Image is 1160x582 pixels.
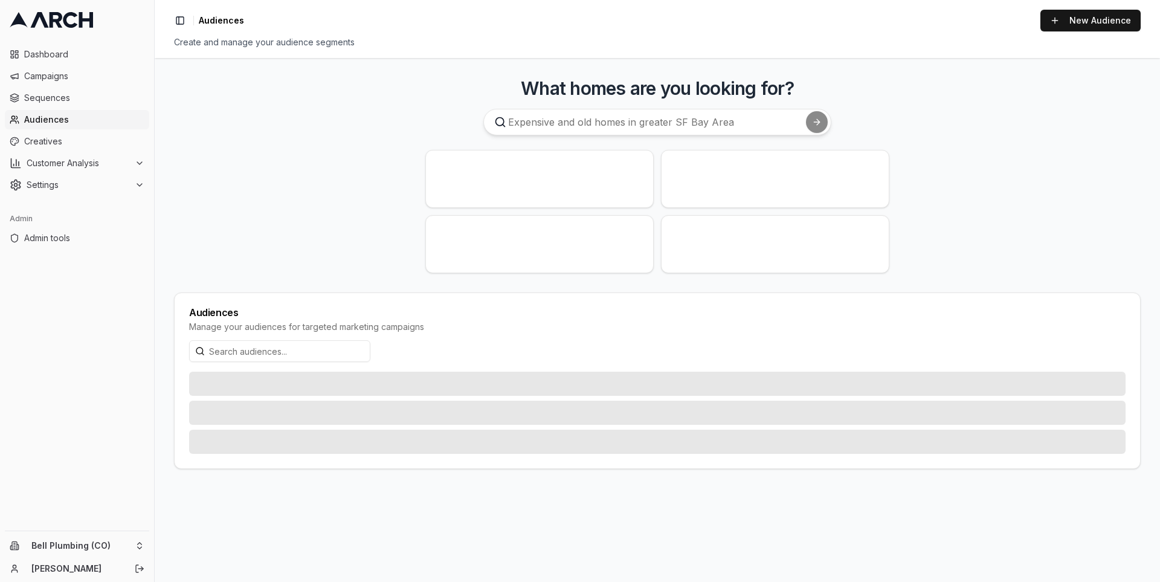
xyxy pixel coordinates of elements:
h3: What homes are you looking for? [174,77,1141,99]
a: Admin tools [5,228,149,248]
span: Customer Analysis [27,157,130,169]
a: Sequences [5,88,149,108]
nav: breadcrumb [199,15,244,27]
div: Create and manage your audience segments [174,36,1141,48]
div: Audiences [189,308,1126,317]
span: Audiences [199,15,244,27]
span: Bell Plumbing (CO) [31,540,130,551]
button: Bell Plumbing (CO) [5,536,149,555]
button: Settings [5,175,149,195]
span: Settings [27,179,130,191]
span: Creatives [24,135,144,147]
span: Dashboard [24,48,144,60]
a: Creatives [5,132,149,151]
a: Audiences [5,110,149,129]
a: [PERSON_NAME] [31,563,121,575]
a: Campaigns [5,66,149,86]
span: Campaigns [24,70,144,82]
input: Expensive and old homes in greater SF Bay Area [483,109,831,135]
button: Log out [131,560,148,577]
span: Sequences [24,92,144,104]
div: Manage your audiences for targeted marketing campaigns [189,321,1126,333]
span: Admin tools [24,232,144,244]
div: Admin [5,209,149,228]
a: Dashboard [5,45,149,64]
input: Search audiences... [189,340,370,362]
span: Audiences [24,114,144,126]
button: Customer Analysis [5,154,149,173]
a: New Audience [1040,10,1141,31]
